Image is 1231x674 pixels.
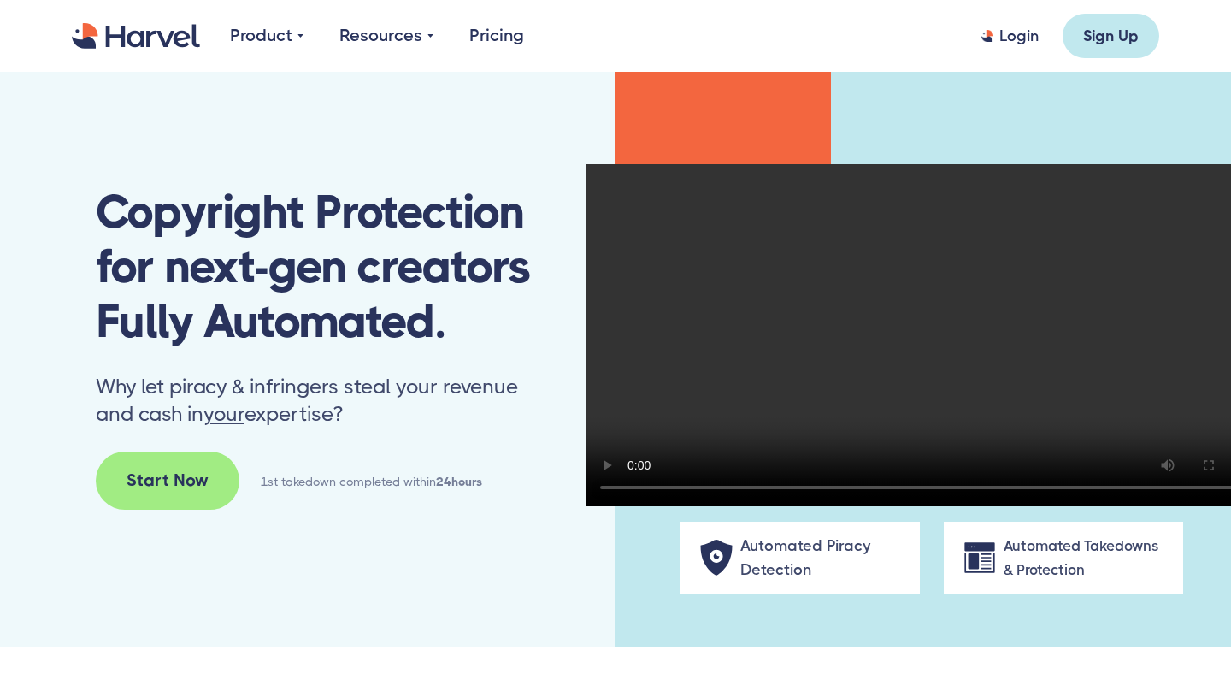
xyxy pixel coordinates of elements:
span: your [203,402,244,426]
a: Sign Up [1063,14,1159,58]
div: Start Now [127,468,209,494]
a: home [72,23,200,50]
div: Product [230,23,303,49]
a: Login [981,26,1039,46]
div: Resources [339,23,422,49]
div: Automated Takedowns & Protection [1004,534,1159,582]
a: Start Now [96,452,239,510]
a: Pricing [469,23,524,49]
div: Product [230,23,292,49]
p: Why let piracy & infringers steal your revenue and cash in expertise? [96,373,521,428]
div: Sign Up [1083,26,1139,46]
div: 1st takedown completed within [261,470,482,494]
div: Resources [339,23,433,49]
div: Automated Piracy Detection [740,534,896,582]
h1: Copyright Protection for next-gen creators Fully Automated. [96,185,533,349]
div: Login [999,26,1039,46]
strong: 24hours [436,475,482,488]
